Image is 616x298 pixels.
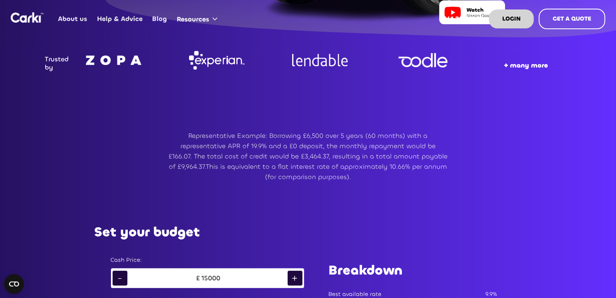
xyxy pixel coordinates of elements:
img: Company logo [78,56,150,65]
a: home [11,12,44,23]
div: Resources [172,3,226,35]
a: LOGIN [489,9,534,28]
img: Logo [11,12,44,23]
strong: LOGIN [502,15,521,23]
h1: Breakdown [329,261,497,279]
img: Company logo [181,51,253,70]
div: Resources [177,15,209,24]
strong: + many more [504,61,548,70]
a: Help & Advice [92,3,147,35]
img: Company logo [284,54,356,66]
div: £ [194,274,201,282]
a: Blog [148,3,172,35]
button: Open CMP widget [4,274,24,294]
a: GET A QUOTE [539,9,605,29]
h2: Set your budget [95,225,200,240]
a: 0161 399 1798 [434,3,489,35]
div: Cash Price: [111,256,304,264]
div: 15000 [201,274,220,282]
a: About us [53,3,92,35]
img: Company logo [390,53,456,68]
p: Representative Example: Borrowing £6,500 over 5 years (60 months) with a representative APR of 19... [168,130,448,182]
div: + [288,271,302,286]
div: - [113,271,127,286]
strong: GET A QUOTE [553,15,591,23]
div: Trusted by [45,55,69,72]
strong: 0161 399 1798 [439,14,484,23]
